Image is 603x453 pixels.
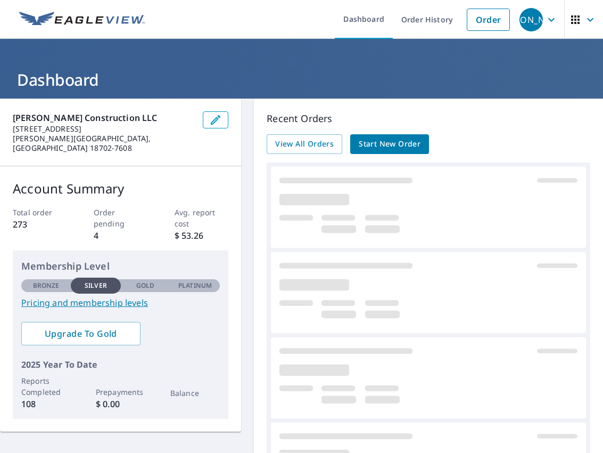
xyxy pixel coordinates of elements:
p: $ 0.00 [96,398,145,410]
p: 108 [21,398,71,410]
p: Order pending [94,207,147,229]
p: 4 [94,229,147,242]
span: Start New Order [359,137,420,151]
p: Total order [13,207,67,218]
span: View All Orders [275,137,334,151]
p: Reports Completed [21,375,71,398]
p: [PERSON_NAME][GEOGRAPHIC_DATA], [GEOGRAPHIC_DATA] 18702-7608 [13,134,194,153]
p: Account Summary [13,179,228,198]
p: Silver [85,281,107,290]
p: Bronze [33,281,60,290]
p: Membership Level [21,259,220,273]
a: Upgrade To Gold [21,322,141,345]
p: Prepayments [96,386,145,398]
h1: Dashboard [13,69,590,91]
div: [PERSON_NAME] [519,8,543,31]
p: 2025 Year To Date [21,358,220,371]
p: Balance [170,387,220,399]
span: Upgrade To Gold [30,328,132,339]
a: Start New Order [350,134,429,154]
p: [STREET_ADDRESS] [13,124,194,134]
p: Recent Orders [267,111,590,126]
p: [PERSON_NAME] Construction LLC [13,111,194,124]
p: Gold [136,281,154,290]
p: Platinum [178,281,212,290]
p: Avg. report cost [175,207,228,229]
img: EV Logo [19,12,145,28]
p: 273 [13,218,67,231]
a: Pricing and membership levels [21,296,220,309]
p: $ 53.26 [175,229,228,242]
a: View All Orders [267,134,342,154]
a: Order [467,9,510,31]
